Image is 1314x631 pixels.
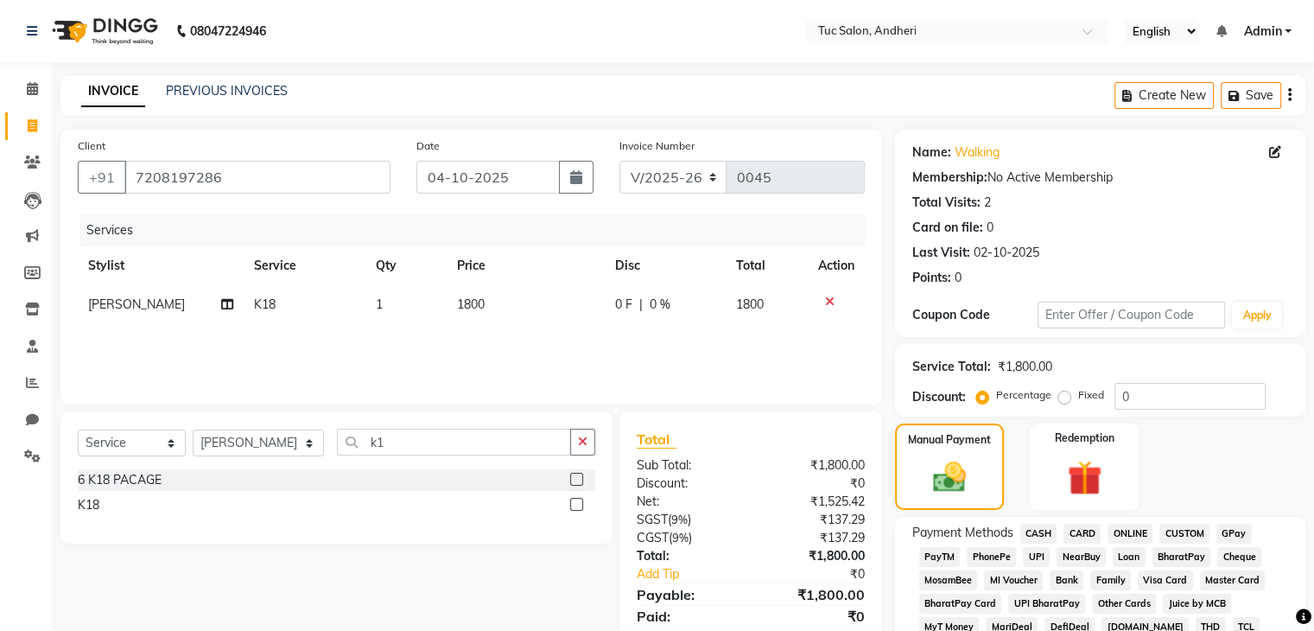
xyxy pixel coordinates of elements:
[624,584,751,605] div: Payable:
[987,219,993,237] div: 0
[637,430,676,449] span: Total
[751,511,878,529] div: ₹137.29
[624,456,751,475] div: Sub Total:
[771,565,877,583] div: ₹0
[751,475,878,493] div: ₹0
[1057,456,1113,500] img: _gift.svg
[79,214,878,246] div: Services
[1216,524,1252,544] span: GPay
[912,194,981,212] div: Total Visits:
[78,471,162,489] div: 6 K18 PACAGE
[912,169,1288,187] div: No Active Membership
[955,269,962,287] div: 0
[919,547,961,567] span: PayTM
[624,547,751,565] div: Total:
[912,269,951,287] div: Points:
[1163,594,1231,614] span: Juice by MCB
[624,493,751,511] div: Net:
[78,161,126,194] button: +91
[1159,524,1209,544] span: CUSTOM
[416,138,440,154] label: Date
[1023,547,1050,567] span: UPI
[1114,82,1214,109] button: Create New
[254,296,276,312] span: K18
[624,475,751,493] div: Discount:
[605,246,726,285] th: Disc
[88,296,185,312] span: [PERSON_NAME]
[1057,547,1106,567] span: NearBuy
[1078,387,1104,403] label: Fixed
[1152,547,1211,567] span: BharatPay
[671,513,688,526] span: 9%
[1200,570,1266,590] span: Master Card
[1090,570,1131,590] span: Family
[78,246,244,285] th: Stylist
[912,244,970,262] div: Last Visit:
[637,530,669,545] span: CGST
[1038,302,1226,328] input: Enter Offer / Coupon Code
[166,83,288,99] a: PREVIOUS INVOICES
[619,138,695,154] label: Invoice Number
[912,388,966,406] div: Discount:
[984,570,1043,590] span: MI Voucher
[912,524,1013,542] span: Payment Methods
[1063,524,1101,544] span: CARD
[1243,22,1281,41] span: Admin
[919,594,1002,614] span: BharatPay Card
[624,606,751,627] div: Paid:
[337,429,571,456] input: Search or Scan
[736,296,764,312] span: 1800
[912,219,983,237] div: Card on file:
[912,169,987,187] div: Membership:
[751,606,878,627] div: ₹0
[974,244,1039,262] div: 02-10-2025
[751,547,878,565] div: ₹1,800.00
[808,246,865,285] th: Action
[81,76,145,107] a: INVOICE
[624,529,751,547] div: ( )
[624,511,751,529] div: ( )
[615,296,632,314] span: 0 F
[751,529,878,547] div: ₹137.29
[447,246,605,285] th: Price
[190,7,266,55] b: 08047224946
[751,584,878,605] div: ₹1,800.00
[984,194,991,212] div: 2
[1055,430,1114,446] label: Redemption
[1050,570,1083,590] span: Bank
[44,7,162,55] img: logo
[650,296,670,314] span: 0 %
[923,458,976,496] img: _cash.svg
[1113,547,1146,567] span: Loan
[365,246,447,285] th: Qty
[376,296,383,312] span: 1
[912,358,991,376] div: Service Total:
[78,496,99,514] div: K18
[751,493,878,511] div: ₹1,525.42
[751,456,878,475] div: ₹1,800.00
[912,306,1038,324] div: Coupon Code
[78,138,105,154] label: Client
[639,296,643,314] span: |
[1008,594,1085,614] span: UPI BharatPay
[1217,547,1261,567] span: Cheque
[919,570,978,590] span: MosamBee
[672,531,689,545] span: 9%
[1221,82,1281,109] button: Save
[996,387,1051,403] label: Percentage
[1232,303,1281,328] button: Apply
[637,512,668,527] span: SGST
[1108,524,1152,544] span: ONLINE
[908,432,991,448] label: Manual Payment
[1020,524,1057,544] span: CASH
[457,296,485,312] span: 1800
[967,547,1016,567] span: PhonePe
[912,143,951,162] div: Name:
[1092,594,1156,614] span: Other Cards
[998,358,1052,376] div: ₹1,800.00
[1138,570,1193,590] span: Visa Card
[124,161,390,194] input: Search by Name/Mobile/Email/Code
[244,246,365,285] th: Service
[726,246,808,285] th: Total
[624,565,771,583] a: Add Tip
